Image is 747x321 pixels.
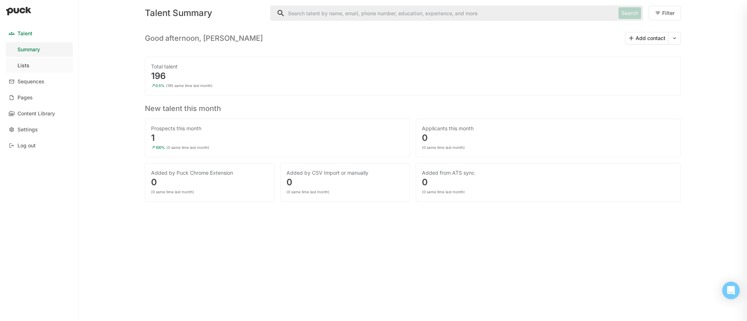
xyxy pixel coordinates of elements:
[286,169,404,177] div: Added by CSV Import or manually
[422,178,675,187] div: 0
[6,106,73,121] a: Content Library
[145,9,264,17] div: Talent Summary
[155,145,165,150] div: 100%
[6,90,73,105] a: Pages
[17,79,44,85] div: Sequences
[422,134,675,142] div: 0
[145,34,263,43] h3: Good afternoon, [PERSON_NAME]
[17,31,32,37] div: Talent
[17,111,55,117] div: Content Library
[422,125,675,132] div: Applicants this month
[17,127,38,133] div: Settings
[155,83,165,88] div: 0.5%
[145,101,681,113] h3: New talent this month
[422,145,465,150] div: (0 same time last month)
[270,6,616,20] input: Search
[625,32,668,44] button: Add contact
[151,169,268,177] div: Added by Puck Chrome Extension
[6,74,73,89] a: Sequences
[286,190,329,194] div: (0 same time last month)
[422,190,465,194] div: (0 same time last month)
[151,63,675,70] div: Total talent
[17,63,29,69] div: Lists
[151,134,404,142] div: 1
[166,145,209,150] div: (0 same time last month)
[6,26,73,41] a: Talent
[422,169,675,177] div: Added from ATS sync
[649,6,681,20] button: Filter
[151,178,268,187] div: 0
[286,178,404,187] div: 0
[722,282,740,299] div: Open Intercom Messenger
[17,143,36,149] div: Log out
[17,95,33,101] div: Pages
[17,47,40,53] div: Summary
[151,72,675,80] div: 196
[6,122,73,137] a: Settings
[6,42,73,57] a: Summary
[6,58,73,73] a: Lists
[151,190,194,194] div: (0 same time last month)
[151,125,404,132] div: Prospects this month
[166,83,213,88] div: (195 same time last month)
